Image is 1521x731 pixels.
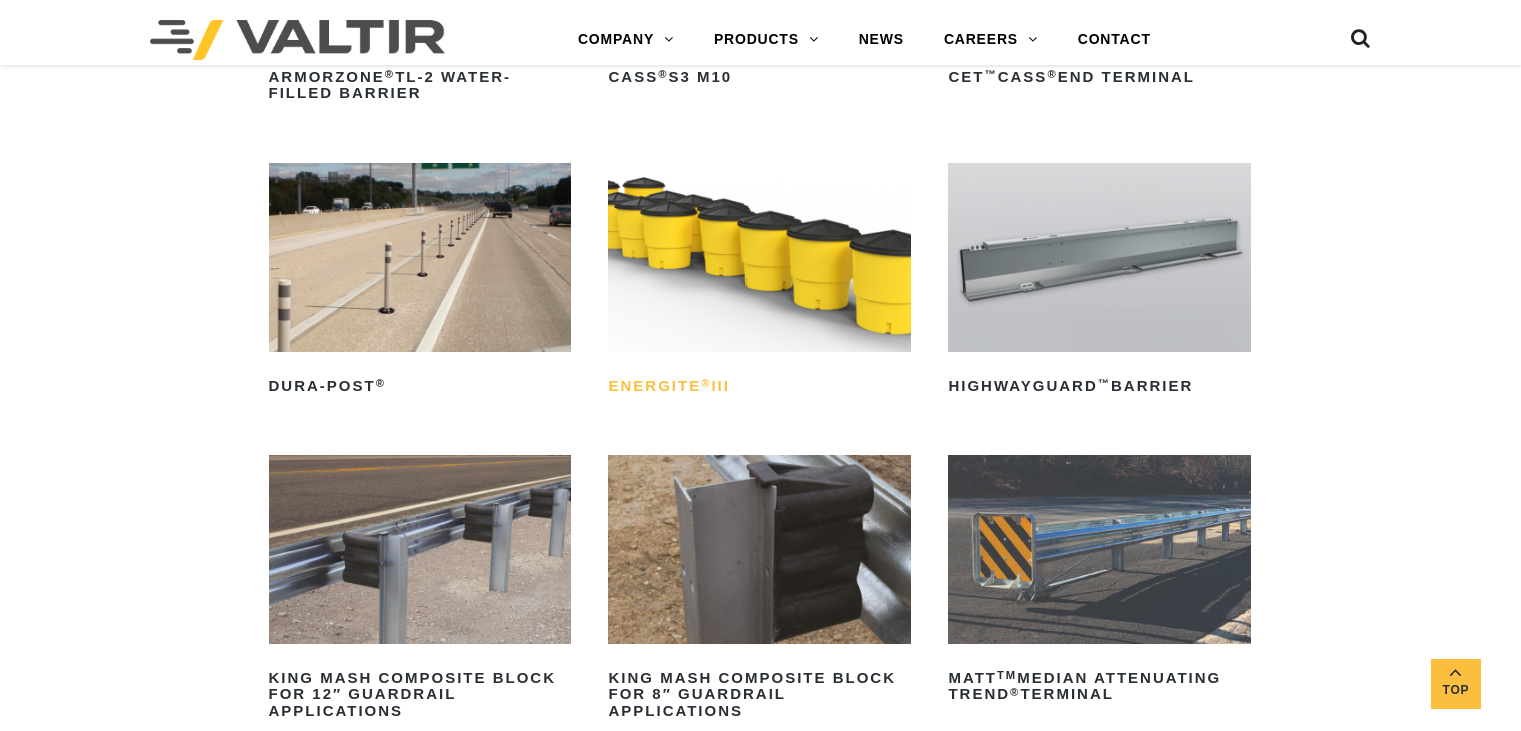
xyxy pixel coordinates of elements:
h2: ArmorZone TL-2 Water-Filled Barrier [269,61,572,109]
sup: ® [1010,686,1020,698]
a: Dura-Post® [269,163,572,402]
sup: ™ [984,68,997,80]
h2: MATT Median Attenuating TREND Terminal [948,662,1251,710]
h2: King MASH Composite Block for 12″ Guardrail Applications [269,662,572,727]
h2: HighwayGuard Barrier [948,370,1251,402]
h2: Dura-Post [269,370,572,402]
h2: ENERGITE III [608,370,911,402]
a: CONTACT [1058,20,1171,60]
a: King MASH Composite Block for 8″ Guardrail Applications [608,455,911,727]
h2: King MASH Composite Block for 8″ Guardrail Applications [608,662,911,727]
a: King MASH Composite Block for 12″ Guardrail Applications [269,455,572,727]
sup: ™ [1098,377,1111,389]
h2: CET CASS End Terminal [948,61,1251,93]
a: NEWS [839,20,924,60]
sup: ® [385,68,395,80]
a: CAREERS [924,20,1058,60]
h2: CASS S3 M10 [608,61,911,93]
sup: TM [997,669,1017,681]
a: MATTTMMedian Attenuating TREND®Terminal [948,455,1251,710]
sup: ® [701,377,711,389]
a: HighwayGuard™Barrier [948,163,1251,402]
a: PRODUCTS [694,20,839,60]
sup: ® [1047,68,1057,80]
img: Valtir [150,20,445,60]
a: Top [1431,659,1481,709]
a: ENERGITE®III [608,163,911,402]
span: Top [1431,679,1481,702]
a: COMPANY [558,20,694,60]
sup: ® [658,68,668,80]
sup: ® [376,377,386,389]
